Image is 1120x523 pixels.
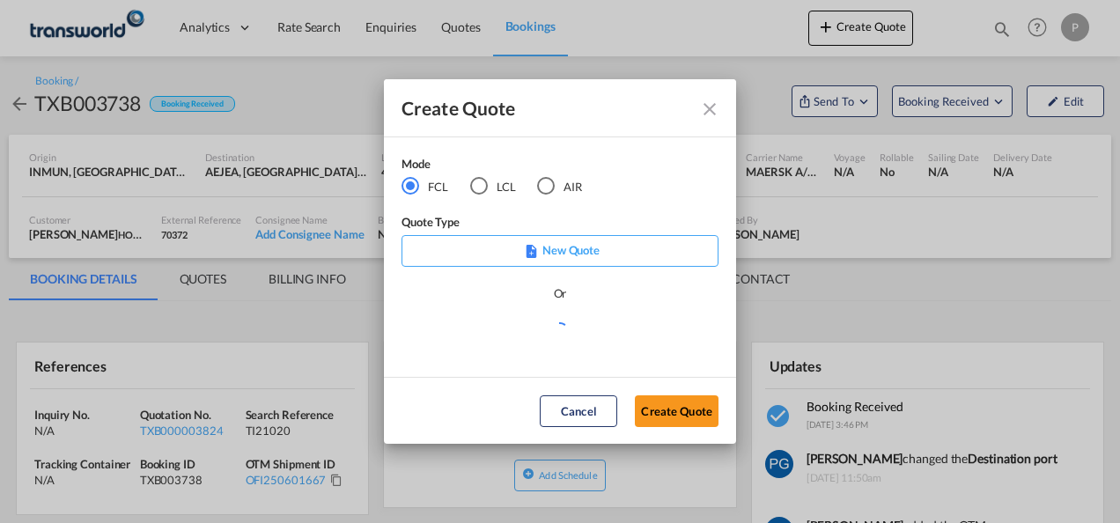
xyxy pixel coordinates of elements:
[402,97,687,119] div: Create Quote
[408,241,712,259] p: New Quote
[402,235,718,267] div: New Quote
[554,284,567,302] div: Or
[470,177,516,196] md-radio-button: LCL
[402,155,604,177] div: Mode
[635,395,718,427] button: Create Quote
[537,177,582,196] md-radio-button: AIR
[692,92,724,123] button: Close dialog
[540,395,617,427] button: Cancel
[384,79,736,445] md-dialog: Create QuoteModeFCL LCLAIR ...
[402,177,448,196] md-radio-button: FCL
[699,99,720,120] md-icon: Close dialog
[402,213,718,235] div: Quote Type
